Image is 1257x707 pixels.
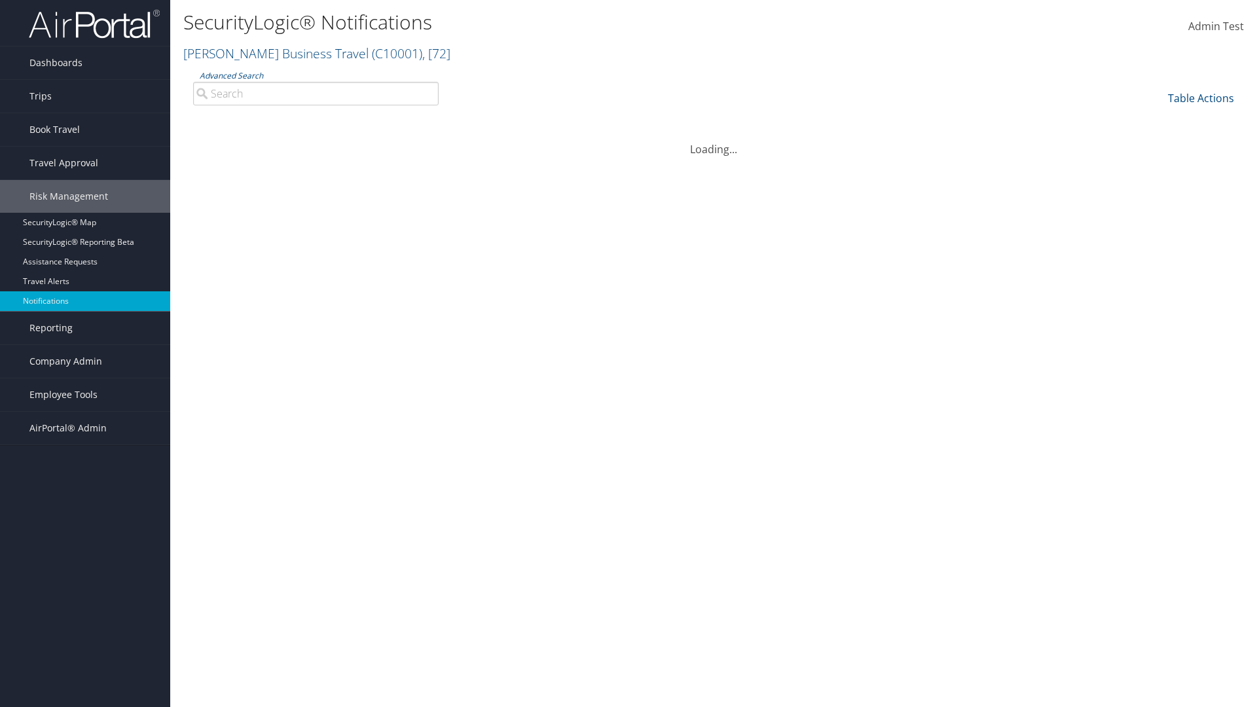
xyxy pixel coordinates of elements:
h1: SecurityLogic® Notifications [183,9,890,36]
span: Trips [29,80,52,113]
span: Dashboards [29,46,82,79]
span: AirPortal® Admin [29,412,107,444]
div: Loading... [183,126,1244,157]
span: Book Travel [29,113,80,146]
span: Travel Approval [29,147,98,179]
span: Risk Management [29,180,108,213]
a: [PERSON_NAME] Business Travel [183,45,450,62]
input: Advanced Search [193,82,439,105]
span: Admin Test [1188,19,1244,33]
a: Admin Test [1188,7,1244,47]
span: Employee Tools [29,378,98,411]
img: airportal-logo.png [29,9,160,39]
span: Reporting [29,312,73,344]
span: ( C10001 ) [372,45,422,62]
a: Table Actions [1168,91,1234,105]
span: Company Admin [29,345,102,378]
a: Advanced Search [200,70,263,81]
span: , [ 72 ] [422,45,450,62]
